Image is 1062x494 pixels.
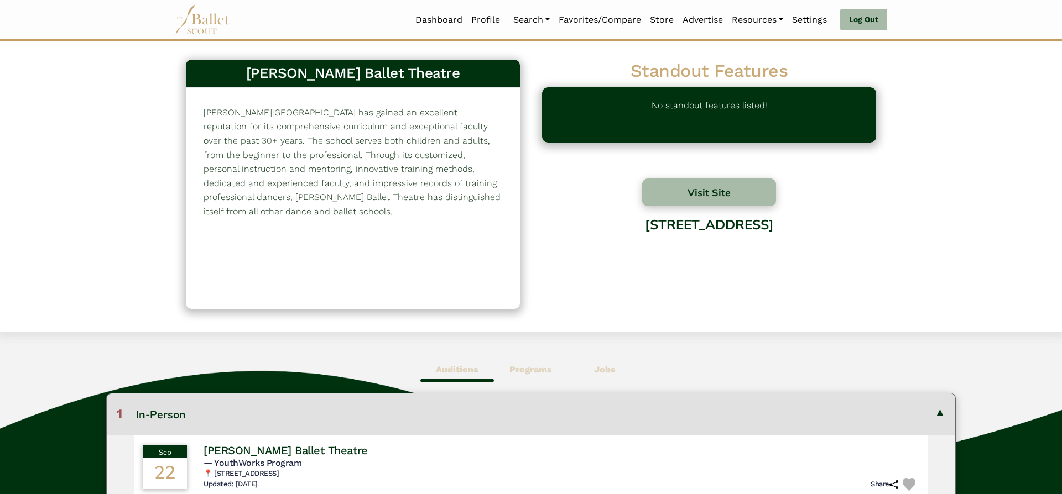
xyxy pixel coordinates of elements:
a: Advertise [678,8,727,31]
h6: 📍 [STREET_ADDRESS] [204,469,919,479]
b: Programs [509,364,552,375]
button: 1In-Person [107,393,955,434]
a: Resources [727,8,788,31]
a: Settings [788,8,831,31]
span: 1 [117,406,122,422]
b: Jobs [594,364,616,375]
h4: [PERSON_NAME] Ballet Theatre [204,443,368,458]
h6: Share [871,480,898,489]
div: [STREET_ADDRESS] [542,208,876,297]
h6: Updated: [DATE] [204,480,258,489]
a: Dashboard [411,8,467,31]
span: — YouthWorks Program [204,458,301,468]
p: No standout features listed! [652,98,767,132]
b: Auditions [436,364,478,375]
div: Sep [143,445,187,458]
h3: [PERSON_NAME] Ballet Theatre [195,64,511,83]
div: 22 [143,458,187,489]
button: Visit Site [642,178,776,206]
h2: Standout Features [542,60,876,83]
a: Log Out [840,9,887,31]
p: [PERSON_NAME][GEOGRAPHIC_DATA] has gained an excellent reputation for its comprehensive curriculu... [204,106,502,219]
a: Store [645,8,678,31]
a: Profile [467,8,504,31]
a: Favorites/Compare [554,8,645,31]
a: Search [509,8,554,31]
